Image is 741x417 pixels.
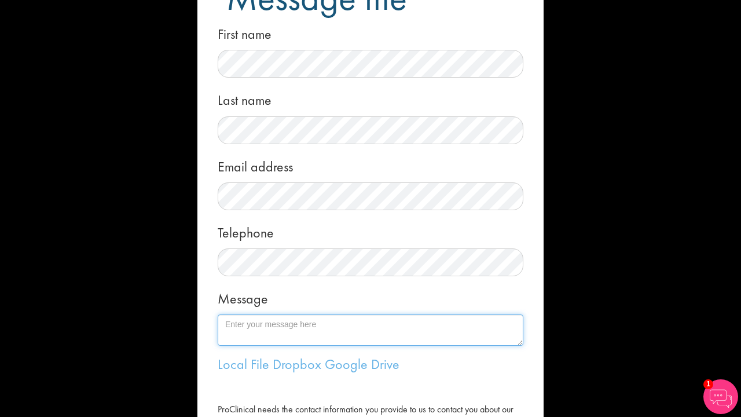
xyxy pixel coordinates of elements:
label: Email address [218,153,293,177]
a: Google Drive [325,355,399,373]
label: Message [218,285,268,309]
label: Telephone [218,219,274,243]
a: Local File [218,355,269,373]
img: Chatbot [703,379,738,414]
a: Dropbox [273,355,321,373]
label: Last name [218,86,272,110]
span: 1 [703,379,713,389]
